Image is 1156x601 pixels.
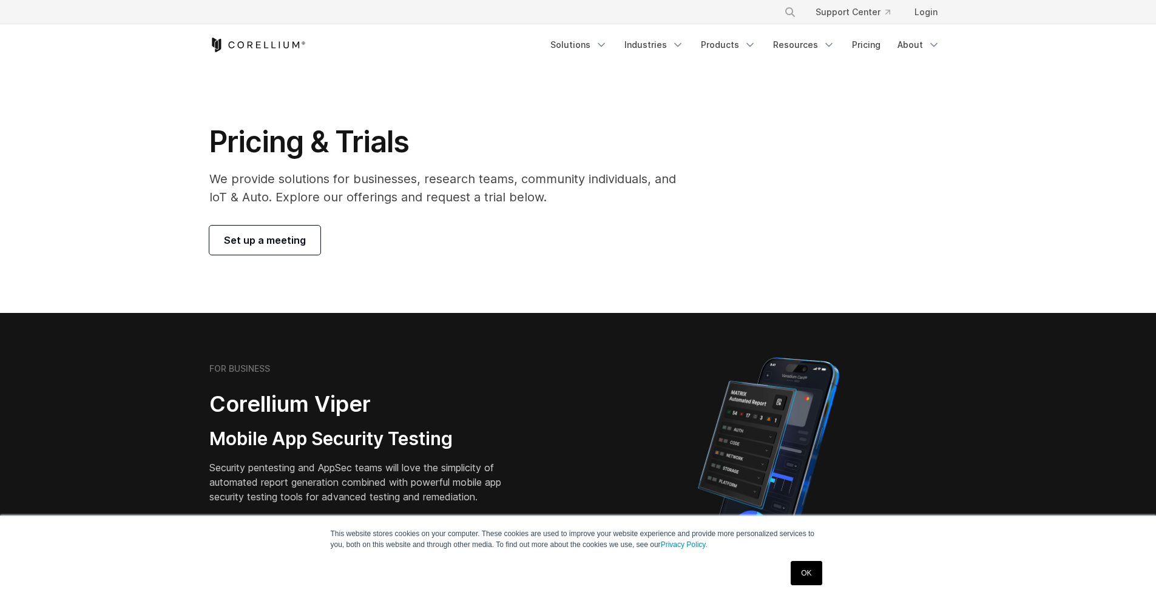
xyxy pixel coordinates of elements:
p: We provide solutions for businesses, research teams, community individuals, and IoT & Auto. Explo... [209,170,693,206]
a: Corellium Home [209,38,306,52]
a: Pricing [845,34,888,56]
a: Products [694,34,763,56]
button: Search [779,1,801,23]
h3: Mobile App Security Testing [209,428,520,451]
span: Set up a meeting [224,233,306,247]
a: OK [791,561,822,585]
a: Set up a meeting [209,226,320,255]
div: Navigation Menu [543,34,947,56]
h6: FOR BUSINESS [209,363,270,374]
a: Resources [766,34,842,56]
a: Privacy Policy. [661,540,708,549]
h1: Pricing & Trials [209,124,693,160]
a: Login [905,1,947,23]
h2: Corellium Viper [209,391,520,418]
a: Solutions [543,34,615,56]
a: Support Center [806,1,900,23]
div: Navigation Menu [769,1,947,23]
a: Industries [617,34,691,56]
p: This website stores cookies on your computer. These cookies are used to improve your website expe... [331,528,826,550]
img: Corellium MATRIX automated report on iPhone showing app vulnerability test results across securit... [677,352,860,564]
p: Security pentesting and AppSec teams will love the simplicity of automated report generation comb... [209,460,520,504]
a: About [890,34,947,56]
